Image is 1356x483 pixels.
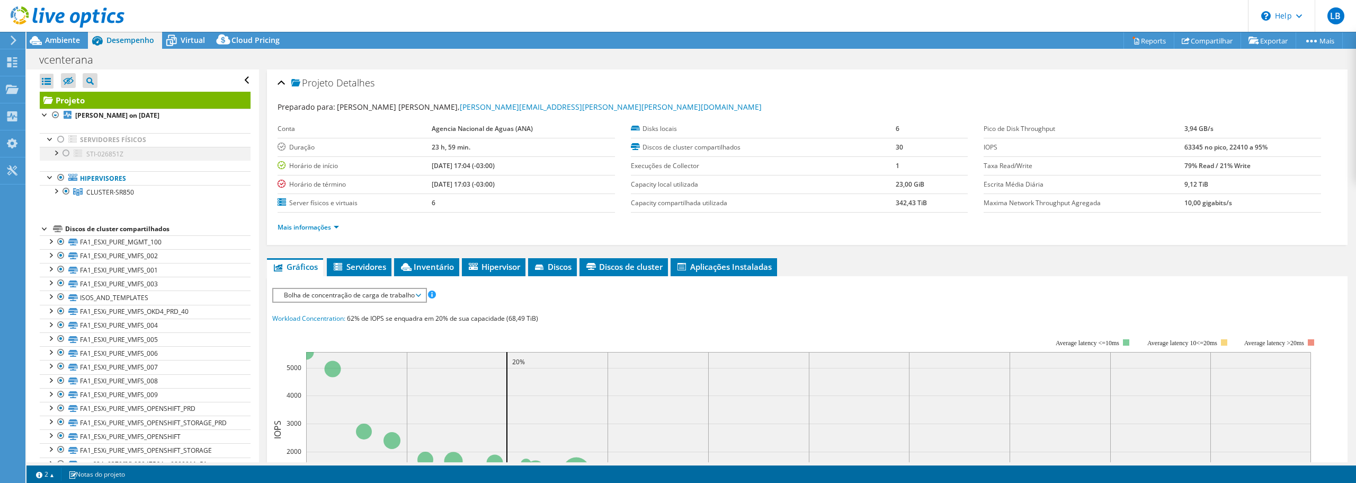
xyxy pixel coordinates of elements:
[40,360,251,374] a: FA1_ESXI_PURE_VMFS_007
[984,142,1184,153] label: IOPS
[61,468,132,481] a: Notas do projeto
[279,289,420,302] span: Bolha de concentração de carga de trabalho
[40,346,251,360] a: FA1_ESXI_PURE_VMFS_006
[40,388,251,402] a: FA1_ESXI_PURE_VMFS_009
[40,402,251,416] a: FA1_ESXi_PURE_VMFS_OPENSHIFT_PRD
[40,263,251,277] a: FA1_ESXI_PURE_VMFS_001
[984,179,1184,190] label: Escrita Média Diária
[75,111,159,120] b: [PERSON_NAME] on [DATE]
[40,249,251,263] a: FA1_ESXI_PURE_VMFS_002
[631,179,896,190] label: Capacity local utilizada
[40,332,251,346] a: FA1_ESXI_PURE_VMFS_005
[1184,180,1208,189] b: 9,12 TiB
[347,314,538,323] span: 62% de IOPS se enquadra em 20% de sua capacidade (68,49 TiB)
[278,223,339,232] a: Mais informações
[86,150,123,159] span: STI-026851Z
[278,161,432,171] label: Horário de início
[896,161,899,170] b: 1
[432,180,495,189] b: [DATE] 17:03 (-03:00)
[34,54,110,66] h1: vcenterana
[432,198,435,207] b: 6
[272,261,318,272] span: Gráficos
[896,124,899,133] b: 6
[278,179,432,190] label: Horário de término
[40,185,251,199] a: CLUSTER-SR850
[1184,161,1251,170] b: 79% Read / 21% Write
[65,223,251,235] div: Discos de cluster compartilhados
[399,261,454,272] span: Inventário
[1244,339,1304,347] text: Average latency >20ms
[29,468,61,481] a: 2
[984,161,1184,171] label: Taxa Read/Write
[631,142,896,153] label: Discos de cluster compartilhados
[106,35,154,45] span: Desempenho
[1147,339,1217,347] tspan: Average latency 10<=20ms
[1241,32,1296,49] a: Exportar
[984,198,1184,208] label: Maxima Network Throughput Agregada
[337,102,762,112] span: [PERSON_NAME] [PERSON_NAME],
[585,261,663,272] span: Discos de cluster
[45,35,80,45] span: Ambiente
[40,147,251,161] a: STI-026851Z
[896,198,927,207] b: 342,43 TiB
[631,161,896,171] label: Execuções de Collector
[278,142,432,153] label: Duração
[1296,32,1343,49] a: Mais
[896,143,903,152] b: 30
[278,198,432,208] label: Server físicos e virtuais
[287,363,301,372] text: 5000
[287,391,301,400] text: 4000
[460,102,762,112] a: [PERSON_NAME][EMAIL_ADDRESS][PERSON_NAME][PERSON_NAME][DOMAIN_NAME]
[278,102,335,112] label: Preparado para:
[291,78,334,89] span: Projeto
[287,419,301,428] text: 3000
[1056,339,1119,347] tspan: Average latency <=10ms
[1184,124,1214,133] b: 3,94 GB/s
[984,124,1184,134] label: Pico de Disk Throughput
[231,35,280,45] span: Cloud Pricing
[533,261,572,272] span: Discos
[676,261,772,272] span: Aplicações Instaladas
[1184,143,1268,152] b: 63345 no pico, 22410 a 95%
[40,277,251,291] a: FA1_ESXI_PURE_VMFS_003
[1123,32,1174,49] a: Reports
[278,124,432,134] label: Conta
[40,133,251,147] a: Servidores físicos
[432,124,533,133] b: Agencia Nacional de Aguas (ANA)
[40,443,251,457] a: FA1_ESXi_PURE_VMFS_OPENSHIFT_STORAGE
[40,109,251,122] a: [PERSON_NAME] on [DATE]
[40,171,251,185] a: Hipervisores
[40,458,251,471] a: naa.624a9370f8fb98947564ec9800011c51
[272,420,283,439] text: IOPS
[631,198,896,208] label: Capacity compartilhada utilizada
[332,261,386,272] span: Servidores
[40,374,251,388] a: FA1_ESXI_PURE_VMFS_008
[896,180,924,189] b: 23,00 GiB
[467,261,520,272] span: Hipervisor
[287,447,301,456] text: 2000
[40,429,251,443] a: FA1_ESXi_PURE_VMFS_OPENSHIFT
[40,319,251,332] a: FA1_ESXI_PURE_VMFS_004
[181,35,205,45] span: Virtual
[40,235,251,249] a: FA1_ESXI_PURE_MGMT_100
[1261,11,1271,21] svg: \n
[1184,198,1232,207] b: 10,00 gigabits/s
[40,92,251,109] a: Projeto
[631,124,896,134] label: Disks locais
[512,357,525,366] text: 20%
[1174,32,1241,49] a: Compartilhar
[40,305,251,319] a: FA1_ESXi_PURE_VMFS_OKD4_PRD_40
[40,291,251,304] a: ISOS_AND_TEMPLATES
[432,161,495,170] b: [DATE] 17:04 (-03:00)
[432,143,470,152] b: 23 h, 59 min.
[336,76,374,89] span: Detalhes
[86,188,134,197] span: CLUSTER-SR850
[272,314,345,323] span: Workload Concentration:
[1327,7,1344,24] span: LB
[40,416,251,429] a: FA1_ESXi_PURE_VMFS_OPENSHIFT_STORAGE_PRD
